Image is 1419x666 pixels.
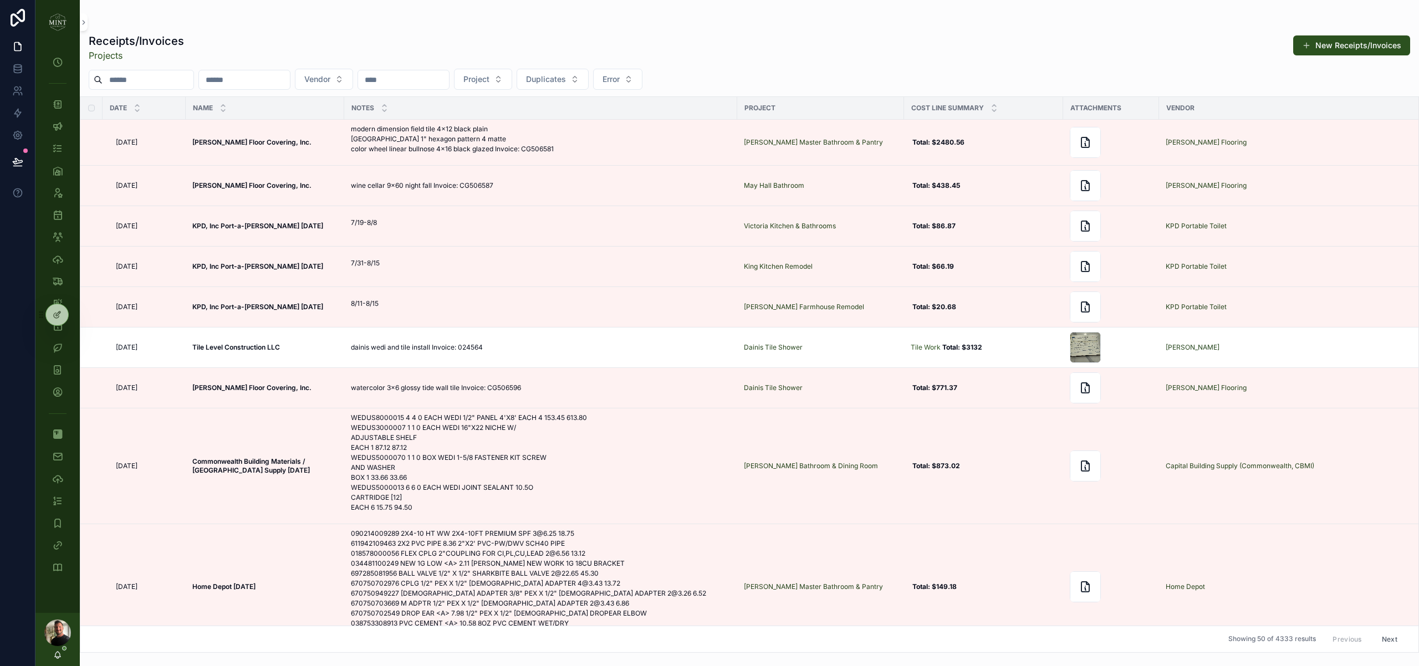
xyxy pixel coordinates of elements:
[744,383,897,392] a: Dainis Tile Shower
[593,69,642,90] button: Select Button
[351,181,493,189] span: wine cellar 9x60 night fall Invoice: CG506587
[912,262,954,270] strong: Total: $66.19
[1166,181,1247,190] a: [PERSON_NAME] Flooring
[744,104,775,112] span: Project
[192,262,323,270] strong: KPD, Inc Port-a-[PERSON_NAME] [DATE]
[351,383,731,392] a: watercolor 3x6 glossy tide wall tile Invoice: CG506596
[192,457,338,475] a: Commonwealth Building Materials / [GEOGRAPHIC_DATA] Supply [DATE]
[116,383,179,392] a: [DATE]
[744,343,803,352] span: Dainis Tile Shower
[192,582,256,591] strong: Home Depot [DATE]
[351,413,731,519] a: WEDUS8000015 4 4 0 EACH WEDI 1/2" PANEL 4'X8' EACH 4 153.45 613.80 WEDUS3000007 1 1 0 EACH WEDI 1...
[911,303,1056,311] a: Total: $20.68
[744,262,897,271] a: King Kitchen Remodel
[116,303,179,311] a: [DATE]
[351,529,731,638] p: 090214009289 2X4-10 HT WW 2X4-10FT PREMIUM SPF 3@6.25 18.75 611942109463 2X2 PVC PIPE 8.36 2"X2' ...
[1166,462,1314,470] span: Capital Building Supply (Commonwealth, CBMI)
[116,181,137,190] span: [DATE]
[192,303,338,311] a: KPD, Inc Port-a-[PERSON_NAME] [DATE]
[351,343,483,351] span: dainis wedi and tile install Invoice: 024564
[351,413,731,513] p: WEDUS8000015 4 4 0 EACH WEDI 1/2" PANEL 4'X8' EACH 4 153.45 613.80 WEDUS3000007 1 1 0 EACH WEDI 1...
[116,222,137,230] span: [DATE]
[116,582,179,591] a: [DATE]
[1166,383,1247,392] a: [PERSON_NAME] Flooring
[116,462,179,470] a: [DATE]
[912,138,964,146] strong: Total: $2480.56
[603,74,620,85] span: Error
[351,181,731,190] a: wine cellar 9x60 night fall Invoice: CG506587
[1293,35,1410,55] button: New Receipts/Invoices
[1166,222,1227,230] a: KPD Portable Toilet
[744,582,883,591] a: [PERSON_NAME] Master Bathroom & Pantry
[744,138,883,147] a: [PERSON_NAME] Master Bathroom & Pantry
[526,74,566,85] span: Duplicates
[744,181,804,190] a: May Hall Bathroom
[1166,343,1219,352] a: [PERSON_NAME]
[35,44,80,592] div: scrollable content
[116,462,137,470] span: [DATE]
[744,383,803,392] a: Dainis Tile Shower
[351,124,731,154] p: modern dimension field tile 4x12 black plain [GEOGRAPHIC_DATA] 1" hexagon pattern 4 matte color w...
[192,181,312,189] strong: [PERSON_NAME] Floor Covering, Inc.
[911,462,1056,470] a: Total: $873.02
[192,138,338,147] a: [PERSON_NAME] Floor Covering, Inc.
[912,383,957,392] strong: Total: $771.37
[192,138,312,146] strong: [PERSON_NAME] Floor Covering, Inc.
[116,343,137,352] span: [DATE]
[911,181,1056,190] a: Total: $438.45
[116,181,179,190] a: [DATE]
[351,258,731,275] a: 7/31-8/15
[192,181,338,190] a: [PERSON_NAME] Floor Covering, Inc.
[192,303,323,311] strong: KPD, Inc Port-a-[PERSON_NAME] [DATE]
[116,262,179,271] a: [DATE]
[1166,303,1227,311] a: KPD Portable Toilet
[744,303,864,311] a: [PERSON_NAME] Farmhouse Remodel
[911,383,1056,392] a: Total: $771.37
[49,13,67,31] img: App logo
[911,582,1056,591] a: Total: $149.18
[351,383,521,392] span: watercolor 3x6 glossy tide wall tile Invoice: CG506596
[351,299,379,309] p: 8/11-8/15
[116,138,179,147] a: [DATE]
[911,343,941,351] a: Tile Work
[192,222,338,230] a: KPD, Inc Port-a-[PERSON_NAME] [DATE]
[744,262,813,271] a: King Kitchen Remodel
[744,303,897,311] a: [PERSON_NAME] Farmhouse Remodel
[912,222,956,230] strong: Total: $86.87
[192,343,338,352] a: Tile Level Construction LLC
[193,104,213,112] span: Name
[110,104,127,112] span: Date
[744,222,836,230] a: Victoria Kitchen & Bathrooms
[463,74,489,85] span: Project
[911,222,1056,230] a: Total: $86.87
[744,138,897,147] a: [PERSON_NAME] Master Bathroom & Pantry
[116,262,137,271] span: [DATE]
[517,69,589,90] button: Select Button
[911,262,1056,271] a: Total: $66.19
[351,529,731,645] a: 090214009289 2X4-10 HT WW 2X4-10FT PREMIUM SPF 3@6.25 18.75 611942109463 2X2 PVC PIPE 8.36 2"X2' ...
[1166,138,1247,147] a: [PERSON_NAME] Flooring
[912,303,956,311] strong: Total: $20.68
[911,343,1056,352] a: Tile Work Total: $3132
[744,222,897,230] a: Victoria Kitchen & Bathrooms
[1166,104,1195,112] span: Vendor
[912,462,960,470] strong: Total: $873.02
[744,181,897,190] a: May Hall Bathroom
[351,299,731,315] a: 8/11-8/15
[1166,262,1227,271] a: KPD Portable Toilet
[744,462,878,470] a: [PERSON_NAME] Bathroom & Dining Room
[89,33,184,49] h1: Receipts/Invoices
